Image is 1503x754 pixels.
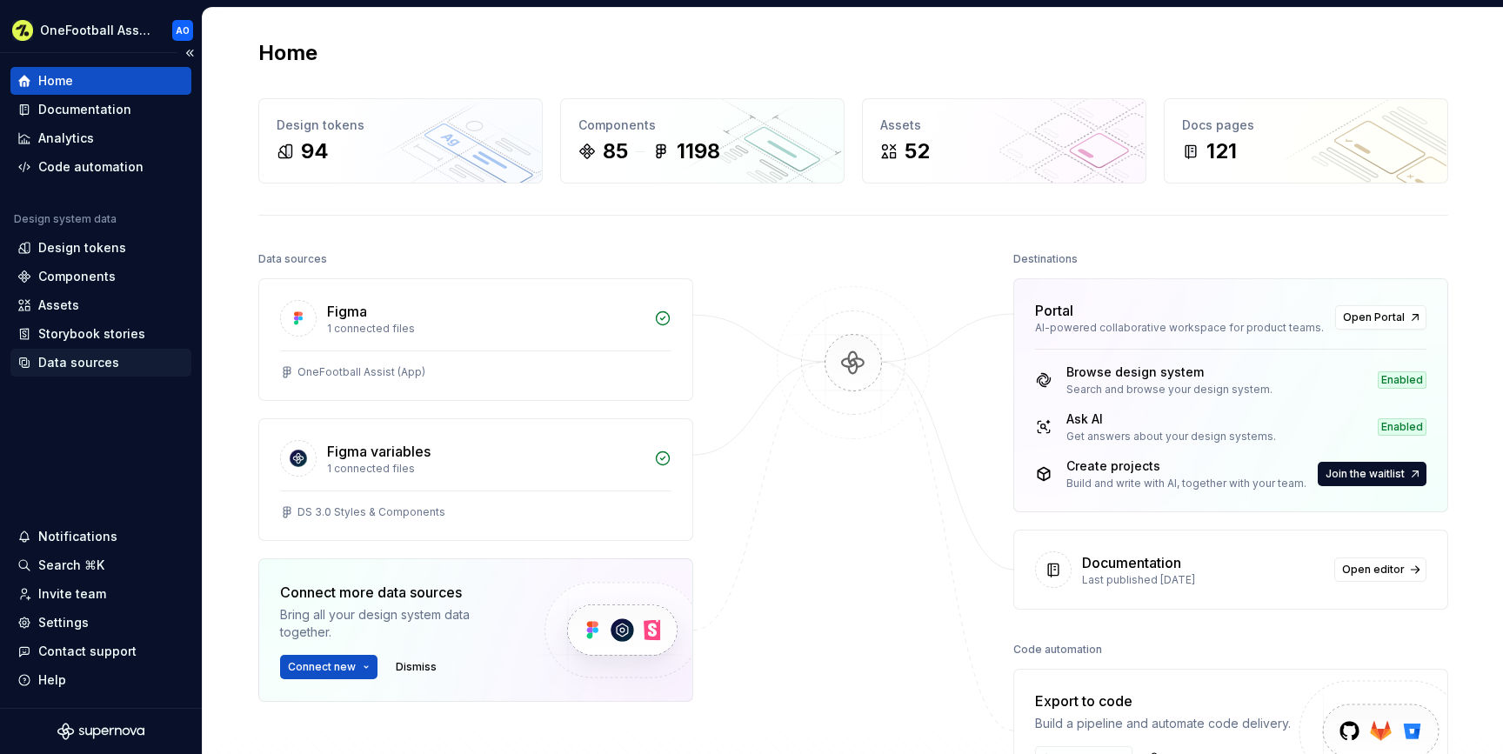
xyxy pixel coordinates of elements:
[327,301,367,322] div: Figma
[40,22,151,39] div: OneFootball Assist
[3,11,198,49] button: OneFootball AssistAO
[280,655,377,679] button: Connect new
[38,130,94,147] div: Analytics
[280,582,515,603] div: Connect more data sources
[277,117,524,134] div: Design tokens
[258,278,693,401] a: Figma1 connected filesOneFootball Assist (App)
[396,660,437,674] span: Dismiss
[862,98,1146,183] a: Assets52
[1318,462,1426,486] button: Join the waitlist
[38,643,137,660] div: Contact support
[905,137,930,165] div: 52
[38,528,117,545] div: Notifications
[176,23,190,37] div: AO
[14,212,117,226] div: Design system data
[1066,383,1273,397] div: Search and browse your design system.
[297,365,425,379] div: OneFootball Assist (App)
[1066,477,1306,490] div: Build and write with AI, together with your team.
[57,723,144,740] svg: Supernova Logo
[880,117,1128,134] div: Assets
[578,117,826,134] div: Components
[38,268,116,285] div: Components
[1066,364,1273,381] div: Browse design system
[297,505,445,519] div: DS 3.0 Styles & Components
[1035,321,1325,335] div: AI-powered collaborative workspace for product teams.
[177,41,202,65] button: Collapse sidebar
[603,137,628,165] div: 85
[12,20,33,41] img: 5b3d255f-93b1-499e-8f2d-e7a8db574ed5.png
[1378,418,1426,436] div: Enabled
[1035,691,1291,711] div: Export to code
[1378,371,1426,389] div: Enabled
[258,98,543,183] a: Design tokens94
[1082,573,1324,587] div: Last published [DATE]
[38,585,106,603] div: Invite team
[288,660,356,674] span: Connect new
[10,153,191,181] a: Code automation
[258,418,693,541] a: Figma variables1 connected filesDS 3.0 Styles & Components
[10,291,191,319] a: Assets
[1082,552,1181,573] div: Documentation
[38,325,145,343] div: Storybook stories
[560,98,845,183] a: Components851198
[10,523,191,550] button: Notifications
[1013,637,1102,662] div: Code automation
[327,441,431,462] div: Figma variables
[1035,715,1291,732] div: Build a pipeline and automate code delivery.
[10,609,191,637] a: Settings
[677,137,720,165] div: 1198
[327,462,644,476] div: 1 connected files
[10,67,191,95] a: Home
[388,655,444,679] button: Dismiss
[301,137,329,165] div: 94
[38,239,126,257] div: Design tokens
[38,158,144,176] div: Code automation
[38,72,73,90] div: Home
[10,666,191,694] button: Help
[38,297,79,314] div: Assets
[10,263,191,290] a: Components
[38,354,119,371] div: Data sources
[10,234,191,262] a: Design tokens
[38,557,104,574] div: Search ⌘K
[1342,563,1405,577] span: Open editor
[1334,557,1426,582] a: Open editor
[1035,300,1073,321] div: Portal
[10,320,191,348] a: Storybook stories
[327,322,644,336] div: 1 connected files
[258,247,327,271] div: Data sources
[1066,457,1306,475] div: Create projects
[1066,410,1276,428] div: Ask AI
[10,580,191,608] a: Invite team
[10,124,191,152] a: Analytics
[1326,467,1405,481] span: Join the waitlist
[10,96,191,123] a: Documentation
[38,101,131,118] div: Documentation
[10,349,191,377] a: Data sources
[10,637,191,665] button: Contact support
[38,671,66,689] div: Help
[1013,247,1078,271] div: Destinations
[280,606,515,641] div: Bring all your design system data together.
[38,614,89,631] div: Settings
[1066,430,1276,444] div: Get answers about your design systems.
[258,39,317,67] h2: Home
[10,551,191,579] button: Search ⌘K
